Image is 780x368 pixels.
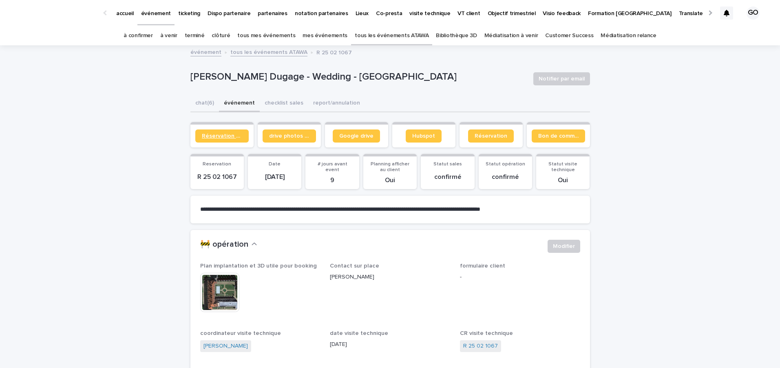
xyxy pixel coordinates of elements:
span: Contact sur place [330,263,379,269]
a: Bon de commande [532,129,585,143]
button: chat (6) [190,95,219,112]
span: CR visite technique [460,330,513,336]
span: # jours avant event [318,162,347,172]
p: confirmé [484,173,527,181]
span: Date [269,162,281,167]
span: Réservation client [202,133,242,139]
a: R 25 02 1067 [463,342,498,350]
a: à confirmer [124,26,153,45]
a: Hubspot [406,129,442,143]
button: report/annulation [308,95,365,112]
p: Oui [368,176,412,184]
button: Modifier [548,240,580,253]
span: date visite technique [330,330,388,336]
p: [DATE] [253,173,296,181]
span: Reservation [203,162,231,167]
span: Bon de commande [538,133,579,139]
a: Google drive [333,129,380,143]
a: Médiatisation à venir [484,26,538,45]
span: Google drive [339,133,373,139]
p: R 25 02 1067 [195,173,239,181]
span: Modifier [553,242,575,250]
a: terminé [185,26,205,45]
span: Planning afficher au client [371,162,409,172]
a: clôturé [212,26,230,45]
button: événement [219,95,260,112]
a: Réservation [468,129,514,143]
a: [PERSON_NAME] [203,342,248,350]
span: Notifier par email [539,75,585,83]
a: Réservation client [195,129,249,143]
span: Plan implantation et 3D utile pour booking [200,263,317,269]
span: drive photos coordinateur [269,133,309,139]
div: GO [747,7,760,20]
a: Bibliothèque 3D [436,26,477,45]
a: tous mes événements [237,26,295,45]
span: Statut opération [486,162,525,167]
p: R 25 02 1067 [316,47,352,56]
a: drive photos coordinateur [263,129,316,143]
span: Statut visite technique [548,162,577,172]
p: 9 [310,176,354,184]
button: 🚧 opération [200,240,257,250]
a: mes événements [303,26,347,45]
span: Réservation [475,133,507,139]
a: tous les événements ATAWA [355,26,429,45]
a: Médiatisation relance [601,26,656,45]
button: checklist sales [260,95,308,112]
a: événement [190,47,221,56]
a: à venir [160,26,177,45]
p: Oui [541,176,585,184]
button: Notifier par email [533,72,590,85]
h2: 🚧 opération [200,240,248,250]
p: [DATE] [330,340,450,349]
span: Hubspot [412,133,435,139]
span: coordinateur visite technique [200,330,281,336]
p: confirmé [426,173,469,181]
a: tous les événements ATAWA [230,47,307,56]
a: Customer Success [545,26,593,45]
p: [PERSON_NAME] [330,273,450,281]
p: - [460,273,580,281]
p: [PERSON_NAME] Dugage - Wedding - [GEOGRAPHIC_DATA] [190,71,527,83]
img: Ls34BcGeRexTGTNfXpUC [16,5,95,21]
span: formulaire client [460,263,505,269]
span: Statut sales [433,162,462,167]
